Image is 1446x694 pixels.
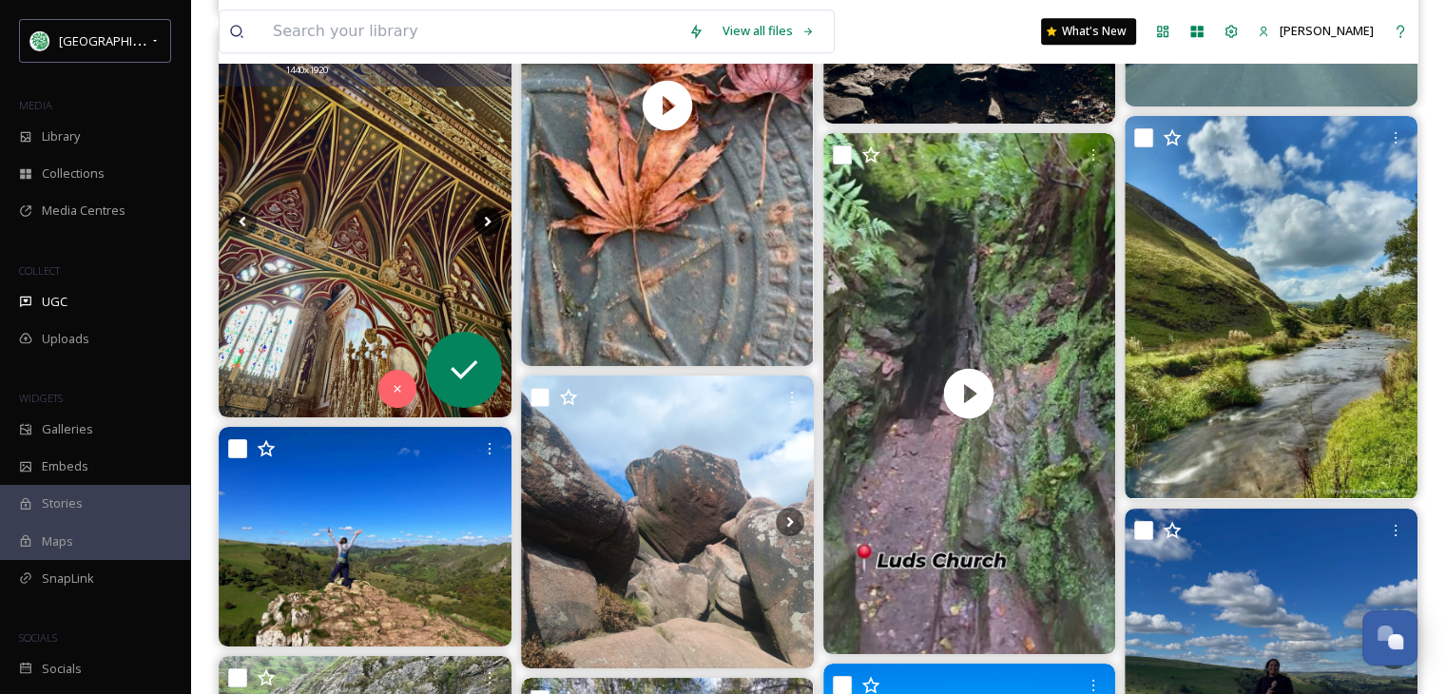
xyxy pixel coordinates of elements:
[42,164,105,183] span: Collections
[42,202,125,220] span: Media Centres
[1280,22,1374,39] span: [PERSON_NAME]
[42,532,73,550] span: Maps
[42,330,89,348] span: Uploads
[42,457,88,475] span: Embeds
[1248,12,1383,49] a: [PERSON_NAME]
[59,31,180,49] span: [GEOGRAPHIC_DATA]
[42,127,80,145] span: Library
[219,427,511,646] img: #mondayfunday 🧗🏻‍♀️🎒☀️
[42,293,67,311] span: UGC
[1125,116,1417,498] img: Such a beautiful place to unwind. #dovedale #peakdistrict #raw_uk #raw_potd #raw_landscape #picta...
[822,133,1115,654] img: thumbnail
[822,133,1115,654] video: Moss walls and moody vibes in Luds Church 🌿✨️#PeakDistrict #hikingtrails #PeakDistrictnationalpar...
[19,391,63,405] span: WIDGETS
[42,660,82,678] span: Socials
[263,10,679,52] input: Search your library
[1362,610,1417,665] button: Open Chat
[19,98,52,112] span: MEDIA
[42,494,83,512] span: Stories
[1041,18,1136,45] a: What's New
[285,64,328,77] span: 1440 x 1920
[30,31,49,50] img: Facebook%20Icon.png
[19,263,60,278] span: COLLECT
[713,12,824,49] a: View all files
[19,630,57,645] span: SOCIALS
[42,569,94,588] span: SnapLink
[219,27,511,416] img: At last… Pugin’s Gem. St Giles’ Catholic Church in Cheadle designed by AWN Pugin. Worth the wait,...
[42,420,93,438] span: Galleries
[521,376,814,668] img: Around noon today, bouldering at the Roaches#theroa hes#bouldering#rocks#septembersun#staffordshi...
